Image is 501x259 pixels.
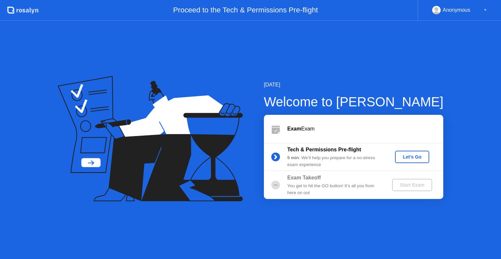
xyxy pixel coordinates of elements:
[287,155,381,168] div: : We’ll help you prepare for a no-stress exam experience
[395,182,430,188] div: Start Exam
[484,6,487,14] div: ▼
[287,126,301,131] b: Exam
[264,92,444,112] div: Welcome to [PERSON_NAME]
[264,81,444,89] div: [DATE]
[443,6,470,14] div: Anonymous
[287,175,321,180] b: Exam Takeoff
[287,183,381,196] div: You get to hit the GO button! It’s all you from here on out
[395,151,429,163] button: Let's Go
[392,179,432,191] button: Start Exam
[287,125,443,133] div: Exam
[398,154,427,160] div: Let's Go
[287,147,361,152] b: Tech & Permissions Pre-flight
[287,155,299,160] b: 5 min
